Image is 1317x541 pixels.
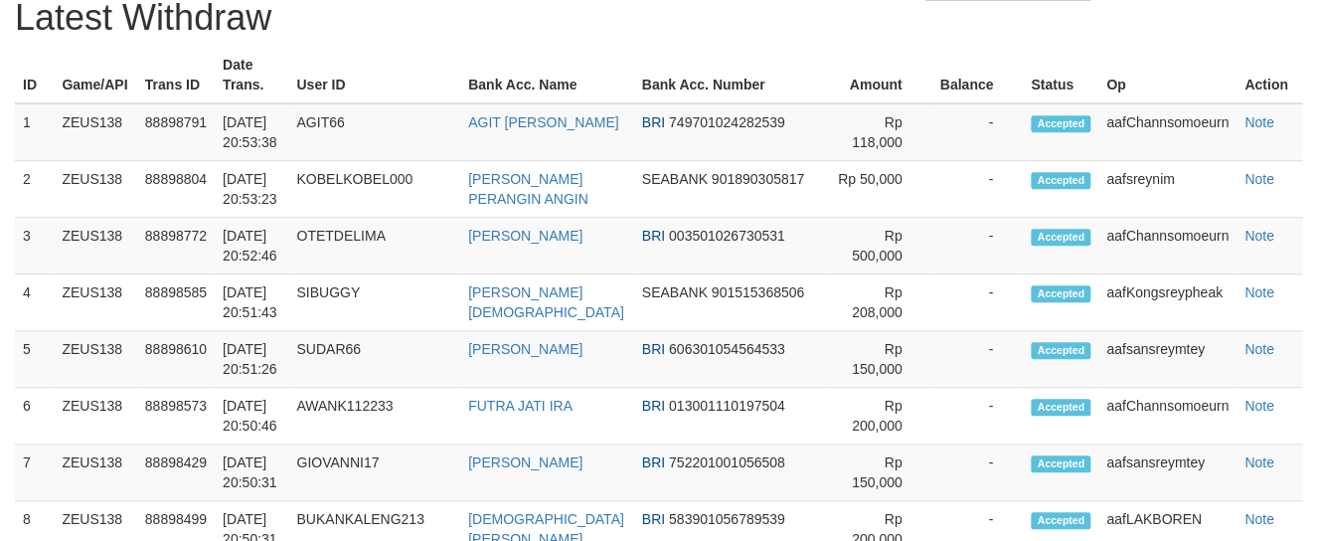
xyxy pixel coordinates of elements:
td: 7 [15,445,54,501]
td: - [931,161,1023,218]
td: ZEUS138 [54,445,136,501]
td: 6 [15,388,54,445]
td: [DATE] 20:50:46 [215,388,288,445]
span: BRI [642,454,665,470]
span: 003501026730531 [669,228,785,244]
td: ZEUS138 [54,218,136,274]
th: User ID [288,47,460,103]
td: aafsansreymtey [1098,445,1236,501]
td: - [931,103,1023,161]
td: Rp 150,000 [824,331,931,388]
td: 88898791 [137,103,215,161]
td: ZEUS138 [54,331,136,388]
a: Note [1244,341,1274,357]
span: Accepted [1031,285,1090,302]
th: Status [1023,47,1098,103]
th: Bank Acc. Number [634,47,825,103]
th: Game/API [54,47,136,103]
th: Amount [824,47,931,103]
td: - [931,331,1023,388]
td: ZEUS138 [54,161,136,218]
a: Note [1244,454,1274,470]
a: Note [1244,284,1274,300]
span: SEABANK [642,171,708,187]
th: Trans ID [137,47,215,103]
td: ZEUS138 [54,274,136,331]
td: ZEUS138 [54,103,136,161]
span: 752201001056508 [669,454,785,470]
span: 013001110197504 [669,398,785,414]
span: Accepted [1031,399,1090,416]
td: [DATE] 20:51:43 [215,274,288,331]
td: 1 [15,103,54,161]
td: - [931,445,1023,501]
td: - [931,388,1023,445]
td: - [931,274,1023,331]
a: [PERSON_NAME] [468,454,582,470]
td: [DATE] 20:53:38 [215,103,288,161]
td: Rp 150,000 [824,445,931,501]
span: 901890305817 [712,171,804,187]
td: aafChannsomoeurn [1098,103,1236,161]
td: Rp 118,000 [824,103,931,161]
td: 88898429 [137,445,215,501]
span: BRI [642,341,665,357]
a: [PERSON_NAME] [468,228,582,244]
span: BRI [642,228,665,244]
td: [DATE] 20:50:31 [215,445,288,501]
td: 88898573 [137,388,215,445]
td: [DATE] 20:52:46 [215,218,288,274]
span: Accepted [1031,172,1090,189]
td: [DATE] 20:51:26 [215,331,288,388]
a: AGIT [PERSON_NAME] [468,114,618,130]
td: aafKongsreypheak [1098,274,1236,331]
th: Balance [931,47,1023,103]
span: 606301054564533 [669,341,785,357]
a: Note [1244,398,1274,414]
a: Note [1244,228,1274,244]
a: Note [1244,114,1274,130]
a: Note [1244,171,1274,187]
span: Accepted [1031,512,1090,529]
th: Date Trans. [215,47,288,103]
a: [PERSON_NAME][DEMOGRAPHIC_DATA] [468,284,624,320]
td: Rp 208,000 [824,274,931,331]
td: KOBELKOBEL000 [288,161,460,218]
td: 88898585 [137,274,215,331]
th: Op [1098,47,1236,103]
td: 3 [15,218,54,274]
td: Rp 50,000 [824,161,931,218]
th: ID [15,47,54,103]
span: 901515368506 [712,284,804,300]
span: BRI [642,114,665,130]
th: Action [1236,47,1302,103]
td: - [931,218,1023,274]
td: 2 [15,161,54,218]
td: OTETDELIMA [288,218,460,274]
td: SUDAR66 [288,331,460,388]
td: Rp 500,000 [824,218,931,274]
a: [PERSON_NAME] PERANGIN ANGIN [468,171,588,207]
span: Accepted [1031,455,1090,472]
td: ZEUS138 [54,388,136,445]
td: 88898804 [137,161,215,218]
a: Note [1244,511,1274,527]
td: aafsreynim [1098,161,1236,218]
th: Bank Acc. Name [460,47,634,103]
td: aafsansreymtey [1098,331,1236,388]
td: 5 [15,331,54,388]
span: 749701024282539 [669,114,785,130]
span: SEABANK [642,284,708,300]
a: FUTRA JATI IRA [468,398,573,414]
td: 4 [15,274,54,331]
span: Accepted [1031,342,1090,359]
td: 88898772 [137,218,215,274]
td: AWANK112233 [288,388,460,445]
span: Accepted [1031,229,1090,246]
span: 583901056789539 [669,511,785,527]
span: BRI [642,511,665,527]
td: Rp 200,000 [824,388,931,445]
td: GIOVANNI17 [288,445,460,501]
td: [DATE] 20:53:23 [215,161,288,218]
span: Accepted [1031,115,1090,132]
